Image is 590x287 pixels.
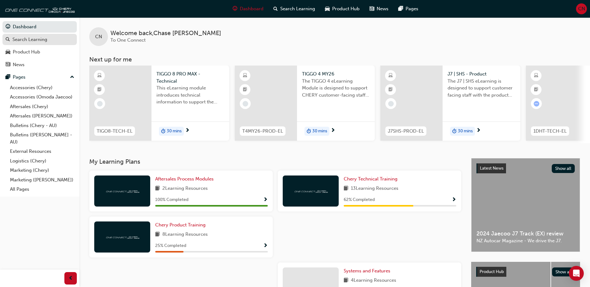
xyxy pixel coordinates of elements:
div: Open Intercom Messenger [569,266,584,281]
span: Show Progress [263,197,268,203]
span: 4 Learning Resources [351,277,396,285]
span: News [377,5,388,12]
span: 2024 Jaecoo J7 Track (EX) review [476,230,575,237]
a: car-iconProduct Hub [320,2,365,15]
img: oneconnect [3,2,75,15]
a: Systems and Features [344,267,393,275]
span: book-icon [155,185,160,193]
span: 25 % Completed [155,242,186,249]
a: Accessories (Chery) [7,83,77,93]
h3: Next up for me [79,56,590,63]
span: car-icon [6,49,10,55]
span: NZ Autocar Magazine - We drive the J7. [476,237,575,244]
span: TIGGO 4 MY26 [302,71,370,78]
span: Dashboard [240,5,263,12]
a: news-iconNews [365,2,393,15]
button: CN [576,3,587,14]
span: 8 Learning Resources [162,231,208,239]
h3: My Learning Plans [89,158,461,165]
span: guage-icon [6,24,10,30]
span: booktick-icon [243,86,247,94]
span: TIGGO 8 PRO MAX - Technical [156,71,224,84]
span: Search Learning [280,5,315,12]
span: CN [578,5,585,12]
a: Marketing (Chery) [7,166,77,175]
span: 30 mins [167,128,182,135]
span: Welcome back , Chase [PERSON_NAME] [110,30,221,37]
span: 62 % Completed [344,196,375,203]
span: learningRecordVerb_NONE-icon [243,101,248,107]
a: News [2,59,77,71]
span: book-icon [344,277,348,285]
span: learningResourceType_ELEARNING-icon [97,72,102,80]
span: up-icon [70,73,74,81]
span: J7SHS-PROD-EL [388,128,424,135]
span: next-icon [185,128,190,134]
button: Show Progress [263,196,268,204]
span: 2 Learning Resources [162,185,208,193]
span: Chery Product Training [155,222,206,228]
button: Show Progress [263,242,268,250]
span: car-icon [325,5,330,13]
span: pages-icon [398,5,403,13]
span: Chery Technical Training [344,176,397,182]
span: This eLearning module introduces technical information to support the entry level knowledge requi... [156,84,224,106]
a: guage-iconDashboard [228,2,268,15]
span: 30 mins [312,128,327,135]
a: T4MY26-PROD-ELTIGGO 4 MY26The TIGGO 4 eLearning Module is designed to support CHERY customer-faci... [235,66,375,141]
a: Chery Technical Training [344,175,400,183]
a: TIGO8-TECH-ELTIGGO 8 PRO MAX - TechnicalThis eLearning module introduces technical information to... [89,66,229,141]
div: Search Learning [12,36,47,43]
a: Product Hub [2,46,77,58]
span: 30 mins [458,128,473,135]
span: search-icon [273,5,278,13]
span: news-icon [6,62,10,68]
span: duration-icon [452,127,457,135]
a: Accessories (Omoda Jaecoo) [7,92,77,102]
span: CN [95,33,102,40]
span: learningRecordVerb_NONE-icon [388,101,394,107]
a: Aftersales (Chery) [7,102,77,112]
span: The TIGGO 4 eLearning Module is designed to support CHERY customer-facing staff with the product ... [302,78,370,99]
span: booktick-icon [388,86,393,94]
a: pages-iconPages [393,2,423,15]
span: next-icon [331,128,335,134]
span: pages-icon [6,75,10,80]
span: learningResourceType_ELEARNING-icon [388,72,393,80]
span: learningResourceType_ELEARNING-icon [243,72,247,80]
a: Chery Product Training [155,221,208,229]
div: News [13,61,25,68]
a: Aftersales Process Modules [155,175,216,183]
a: Logistics (Chery) [7,156,77,166]
span: duration-icon [161,127,165,135]
span: learningRecordVerb_NONE-icon [97,101,103,107]
span: Show Progress [263,243,268,249]
span: TIGO8-TECH-EL [97,128,132,135]
a: External Resources [7,147,77,156]
span: booktick-icon [534,86,538,94]
span: search-icon [6,37,10,43]
button: Pages [2,71,77,83]
span: 13 Learning Resources [351,185,398,193]
a: Bulletins (Chery - AU) [7,121,77,130]
span: Product Hub [480,269,504,274]
a: Product HubShow all [476,267,575,277]
span: Systems and Features [344,268,390,274]
a: Marketing ([PERSON_NAME]) [7,175,77,185]
span: The J7 | SHS eLearning is designed to support customer facing staff with the product and sales in... [448,78,515,99]
span: 100 % Completed [155,196,188,203]
span: book-icon [155,231,160,239]
span: T4MY26-PROD-EL [242,128,283,135]
span: 1DHT-TECH-EL [533,128,567,135]
span: booktick-icon [97,86,102,94]
span: book-icon [344,185,348,193]
a: search-iconSearch Learning [268,2,320,15]
span: learningRecordVerb_ATTEMPT-icon [534,101,539,107]
a: Aftersales ([PERSON_NAME]) [7,111,77,121]
img: oneconnect [294,188,328,194]
span: learningResourceType_ELEARNING-icon [534,72,538,80]
div: Product Hub [13,48,40,56]
a: J7SHS-PROD-ELJ7 | SHS - ProductThe J7 | SHS eLearning is designed to support customer facing staf... [380,66,520,141]
span: prev-icon [68,275,73,282]
span: To One Connect [110,37,146,43]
